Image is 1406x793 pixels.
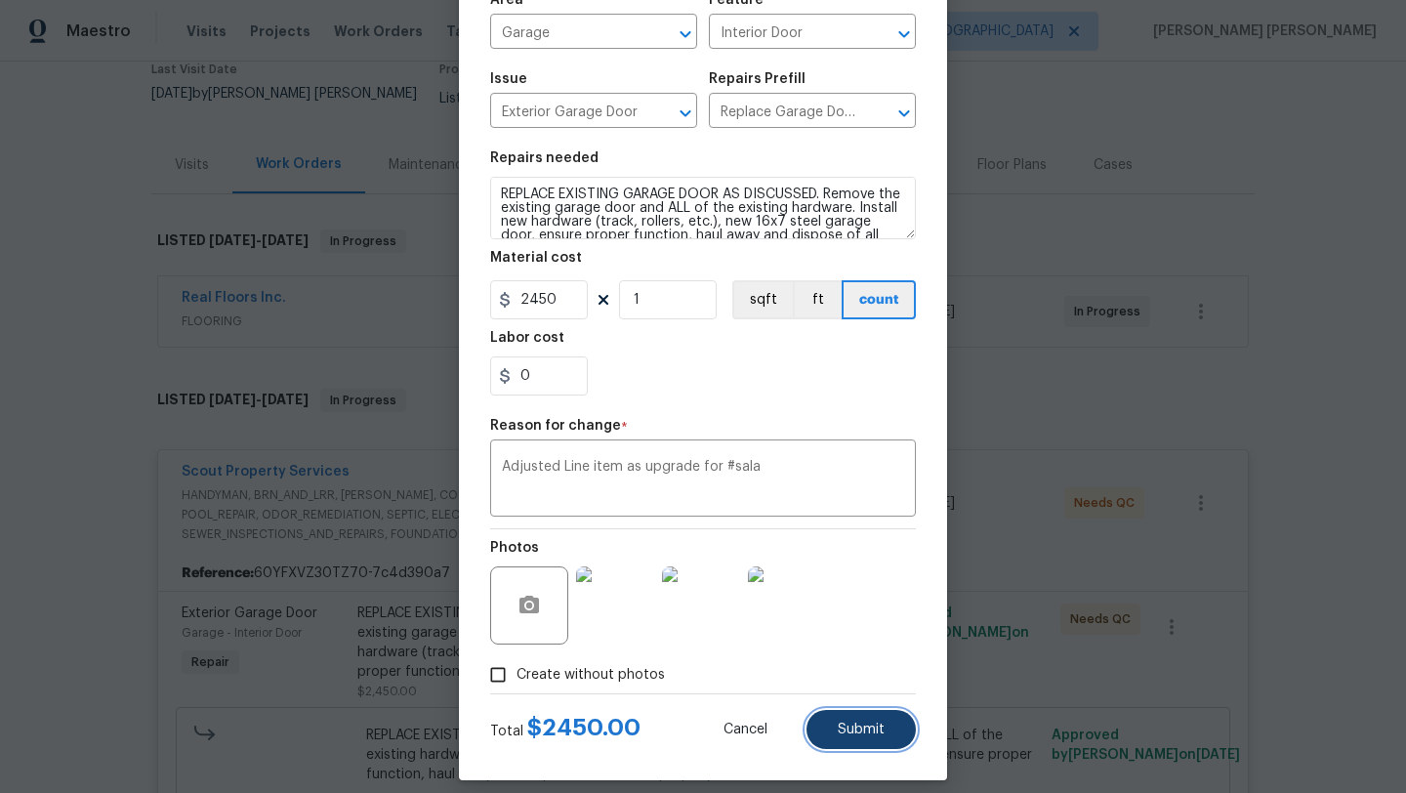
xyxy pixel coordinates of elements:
[490,177,916,239] textarea: REPLACE EXISTING GARAGE DOOR AS DISCUSSED. Remove the existing garage door and ALL of the existin...
[732,280,793,319] button: sqft
[527,716,641,739] span: $ 2450.00
[490,541,539,555] h5: Photos
[490,331,564,345] h5: Labor cost
[890,100,918,127] button: Open
[490,419,621,433] h5: Reason for change
[672,21,699,48] button: Open
[517,665,665,686] span: Create without photos
[490,718,641,741] div: Total
[490,72,527,86] h5: Issue
[890,21,918,48] button: Open
[692,710,799,749] button: Cancel
[842,280,916,319] button: count
[490,151,599,165] h5: Repairs needed
[672,100,699,127] button: Open
[806,710,916,749] button: Submit
[490,251,582,265] h5: Material cost
[709,72,806,86] h5: Repairs Prefill
[502,460,904,501] textarea: Adjusted Line item as upgrade for #sala
[838,723,885,737] span: Submit
[793,280,842,319] button: ft
[724,723,767,737] span: Cancel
